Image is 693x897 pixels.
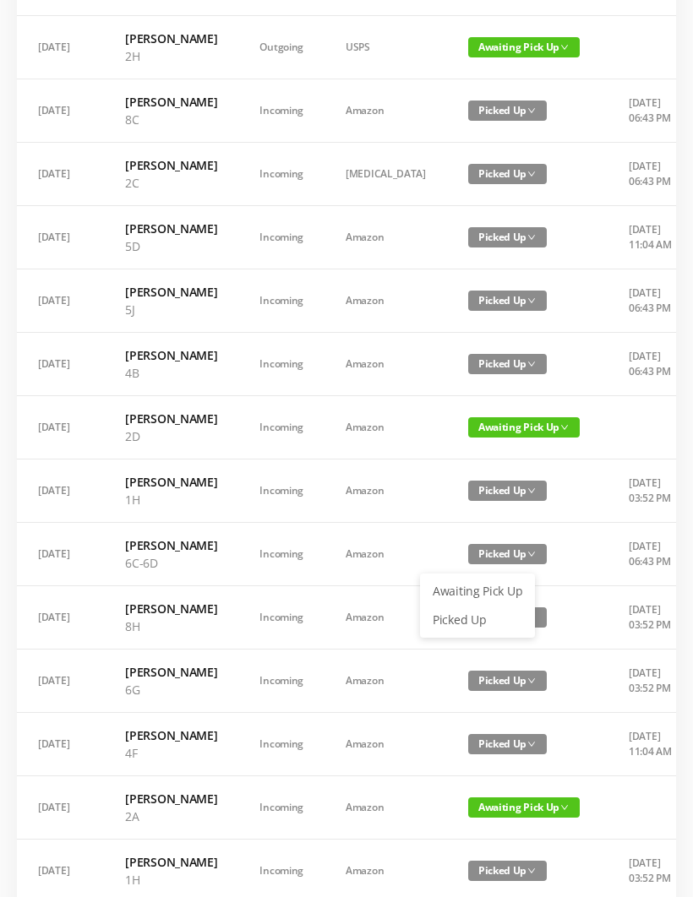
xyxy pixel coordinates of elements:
td: [DATE] [17,586,104,650]
h6: [PERSON_NAME] [125,663,217,681]
span: Picked Up [468,734,547,754]
h6: [PERSON_NAME] [125,283,217,301]
i: icon: down [527,106,536,115]
td: [DATE] [17,269,104,333]
h6: [PERSON_NAME] [125,93,217,111]
td: Amazon [325,776,447,840]
td: [DATE] [17,143,104,206]
h6: [PERSON_NAME] [125,30,217,47]
i: icon: down [527,550,536,558]
td: [DATE] [17,459,104,523]
td: Incoming [238,776,325,840]
p: 6G [125,681,217,699]
td: Incoming [238,396,325,459]
h6: [PERSON_NAME] [125,853,217,871]
td: [DATE] [17,16,104,79]
span: Picked Up [468,164,547,184]
td: [DATE] [17,206,104,269]
h6: [PERSON_NAME] [125,600,217,617]
i: icon: down [560,803,569,812]
span: Picked Up [468,291,547,311]
p: 5D [125,237,217,255]
td: [DATE] [17,713,104,776]
i: icon: down [560,423,569,432]
td: [MEDICAL_DATA] [325,143,447,206]
td: [DATE] [17,523,104,586]
i: icon: down [527,296,536,305]
p: 2A [125,807,217,825]
td: Incoming [238,713,325,776]
td: [DATE] [17,333,104,396]
i: icon: down [527,360,536,368]
i: icon: down [527,170,536,178]
td: Amazon [325,206,447,269]
td: [DATE] [17,650,104,713]
p: 4F [125,744,217,762]
a: Picked Up [423,606,532,633]
td: Amazon [325,333,447,396]
td: Amazon [325,269,447,333]
td: Amazon [325,586,447,650]
h6: [PERSON_NAME] [125,473,217,491]
i: icon: down [527,487,536,495]
p: 2C [125,174,217,192]
td: Incoming [238,459,325,523]
p: 4B [125,364,217,382]
span: Picked Up [468,101,547,121]
td: Incoming [238,333,325,396]
p: 2H [125,47,217,65]
td: USPS [325,16,447,79]
h6: [PERSON_NAME] [125,790,217,807]
td: [DATE] [17,79,104,143]
a: Awaiting Pick Up [423,578,532,605]
td: Incoming [238,650,325,713]
h6: [PERSON_NAME] [125,410,217,427]
td: Incoming [238,79,325,143]
span: Picked Up [468,861,547,881]
td: Incoming [238,586,325,650]
td: Outgoing [238,16,325,79]
td: Incoming [238,523,325,586]
h6: [PERSON_NAME] [125,156,217,174]
p: 1H [125,871,217,889]
i: icon: down [527,740,536,748]
h6: [PERSON_NAME] [125,220,217,237]
td: Amazon [325,650,447,713]
td: Incoming [238,269,325,333]
h6: [PERSON_NAME] [125,726,217,744]
span: Picked Up [468,227,547,247]
i: icon: down [527,867,536,875]
td: Incoming [238,206,325,269]
td: Amazon [325,459,447,523]
td: [DATE] [17,396,104,459]
td: Incoming [238,143,325,206]
h6: [PERSON_NAME] [125,346,217,364]
span: Picked Up [468,671,547,691]
i: icon: down [527,233,536,242]
td: Amazon [325,79,447,143]
h6: [PERSON_NAME] [125,536,217,554]
td: Amazon [325,523,447,586]
td: Amazon [325,396,447,459]
p: 2D [125,427,217,445]
span: Picked Up [468,544,547,564]
span: Picked Up [468,481,547,501]
p: 5J [125,301,217,318]
i: icon: down [527,677,536,685]
td: Amazon [325,713,447,776]
p: 1H [125,491,217,508]
span: Awaiting Pick Up [468,797,580,818]
p: 8H [125,617,217,635]
td: [DATE] [17,776,104,840]
p: 8C [125,111,217,128]
span: Awaiting Pick Up [468,37,580,57]
span: Picked Up [468,354,547,374]
p: 6C-6D [125,554,217,572]
i: icon: down [560,43,569,52]
span: Awaiting Pick Up [468,417,580,438]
